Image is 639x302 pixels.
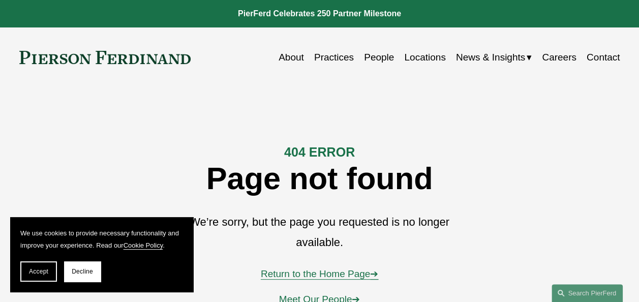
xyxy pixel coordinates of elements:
a: Locations [404,48,445,67]
section: Cookie banner [10,217,193,292]
p: We’re sorry, but the page you requested is no longer available. [169,212,470,252]
a: Return to the Home Page➔ [261,268,378,279]
a: Contact [587,48,620,67]
strong: 404 ERROR [284,145,355,159]
span: News & Insights [456,49,525,66]
span: ➔ [370,268,378,279]
button: Accept [20,261,57,282]
a: Careers [542,48,576,67]
a: Search this site [552,284,623,302]
a: About [279,48,304,67]
a: Cookie Policy [124,241,163,249]
a: People [364,48,394,67]
p: We use cookies to provide necessary functionality and improve your experience. Read our . [20,227,183,251]
a: folder dropdown [456,48,532,67]
a: Practices [314,48,354,67]
span: Decline [72,268,93,275]
h1: Page not found [119,161,520,196]
span: Accept [29,268,48,275]
button: Decline [64,261,101,282]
